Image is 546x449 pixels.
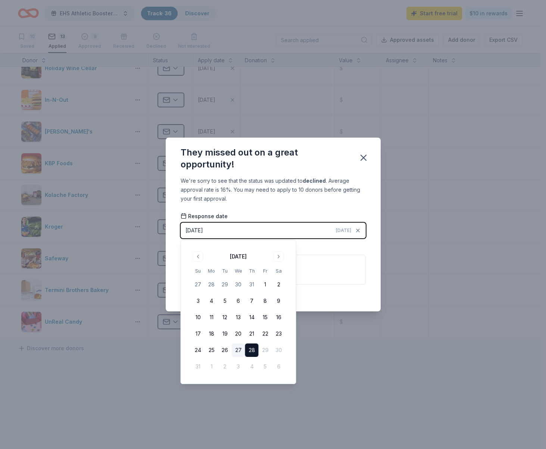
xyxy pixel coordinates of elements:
button: 31 [245,278,259,291]
span: Response date [181,213,228,220]
button: 14 [245,311,259,324]
button: [DATE][DATE] [181,223,366,238]
button: 3 [191,294,205,308]
th: Friday [259,267,272,275]
th: Tuesday [218,267,232,275]
button: 8 [259,294,272,308]
button: 25 [205,343,218,357]
div: We're sorry to see that the status was updated to . Average approval rate is 16%. You may need to... [181,176,366,203]
th: Thursday [245,267,259,275]
button: 28 [205,278,218,291]
button: 5 [218,294,232,308]
button: 2 [272,278,286,291]
button: 20 [232,327,245,340]
button: 13 [232,311,245,324]
button: 26 [218,343,232,357]
button: 11 [205,311,218,324]
th: Saturday [272,267,286,275]
button: 28 [245,343,259,357]
button: 10 [191,311,205,324]
b: declined [303,178,326,184]
button: 18 [205,327,218,340]
div: [DATE] [185,226,203,235]
button: 21 [245,327,259,340]
th: Monday [205,267,218,275]
button: 15 [259,311,272,324]
button: 17 [191,327,205,340]
button: 22 [259,327,272,340]
th: Sunday [191,267,205,275]
button: 16 [272,311,286,324]
th: Wednesday [232,267,245,275]
button: 27 [232,343,245,357]
button: 12 [218,311,232,324]
span: [DATE] [336,227,351,233]
button: 9 [272,294,286,308]
button: 6 [232,294,245,308]
div: [DATE] [230,252,247,261]
button: 30 [232,278,245,291]
button: 4 [205,294,218,308]
button: 27 [191,278,205,291]
button: 1 [259,278,272,291]
button: 19 [218,327,232,340]
div: They missed out on a great opportunity! [181,147,349,170]
button: 23 [272,327,286,340]
button: Go to previous month [193,251,203,262]
button: 24 [191,343,205,357]
button: 29 [218,278,232,291]
button: 7 [245,294,259,308]
button: Go to next month [274,251,284,262]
